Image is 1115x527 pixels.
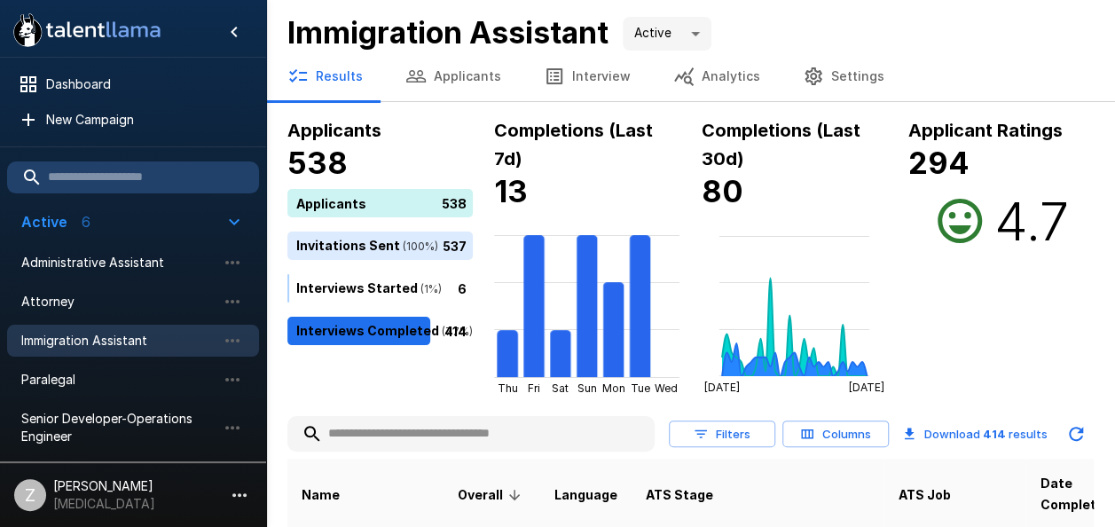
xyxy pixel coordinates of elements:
b: 414 [983,427,1006,441]
p: 537 [443,236,467,255]
tspan: Fri [528,381,540,395]
tspan: Tue [631,381,650,395]
b: Completions (Last 30d) [702,120,860,169]
span: ATS Stage [646,484,713,506]
span: Overall [458,484,526,506]
button: Settings [781,51,906,101]
tspan: Mon [602,381,625,395]
tspan: Sat [553,381,569,395]
span: ATS Job [899,484,951,506]
button: Download 414 results [896,416,1055,452]
b: 80 [702,173,743,209]
tspan: Thu [498,381,518,395]
b: 538 [287,145,348,181]
div: Active [623,17,711,51]
span: Date Completed [1040,473,1112,515]
b: Applicant Ratings [908,120,1063,141]
b: 294 [908,145,970,181]
tspan: [DATE] [849,381,884,394]
button: Interview [522,51,652,101]
button: Columns [782,421,889,448]
span: Name [302,484,340,506]
b: Immigration Assistant [287,14,609,51]
button: Applicants [384,51,522,101]
button: Analytics [652,51,781,101]
h2: 4.7 [993,189,1068,253]
p: 538 [442,193,467,212]
p: 6 [458,279,467,297]
b: Completions (Last 7d) [494,120,653,169]
tspan: Sun [577,381,597,395]
tspan: Wed [655,381,678,395]
button: Updated Today - 11:04 AM [1058,416,1094,452]
button: Results [266,51,384,101]
b: Applicants [287,120,381,141]
tspan: [DATE] [703,381,739,394]
b: 13 [494,173,528,209]
span: Language [554,484,617,506]
button: Filters [669,421,775,448]
p: 414 [444,321,467,340]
